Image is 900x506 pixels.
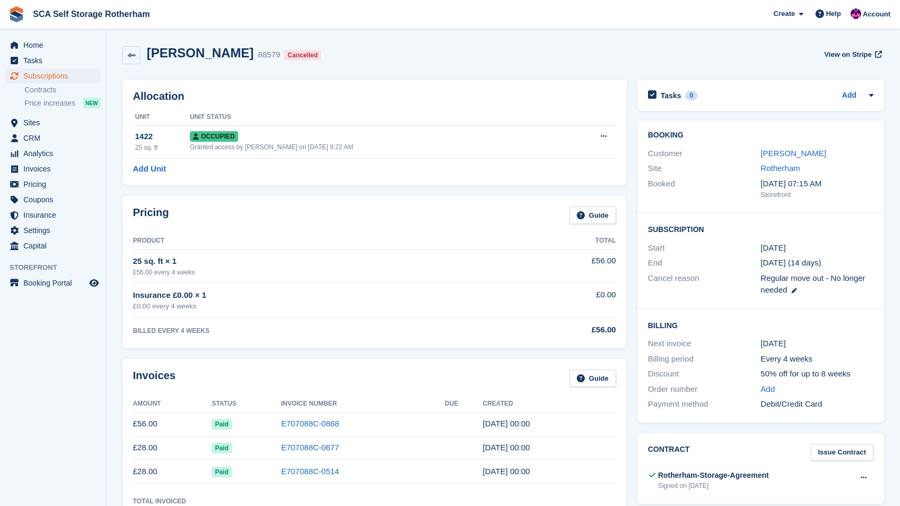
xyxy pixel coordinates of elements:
[761,353,873,365] div: Every 4 weeks
[147,46,254,60] h2: [PERSON_NAME]
[133,90,616,102] h2: Allocation
[10,262,106,273] span: Storefront
[648,257,761,269] div: End
[445,396,483,413] th: Due
[761,383,775,396] a: Add
[23,131,87,145] span: CRM
[88,277,100,289] a: Preview store
[648,224,873,234] h2: Subscription
[133,207,169,224] h2: Pricing
[648,353,761,365] div: Billing period
[284,50,321,61] div: Cancelled
[5,68,100,83] a: menu
[5,208,100,222] a: menu
[133,370,175,387] h2: Invoices
[658,470,769,481] div: Rotherham-Storage-Agreement
[133,163,166,175] a: Add Unit
[133,436,212,460] td: £28.00
[648,131,873,140] h2: Booking
[9,6,24,22] img: stora-icon-8386f47178a22dfd0bd8f6a31ec36ba5ce8667c1dd55bd0f319d3a0aa187defe.svg
[761,242,786,254] time: 2025-06-27 23:00:00 UTC
[281,419,339,428] a: E707088C-0868
[5,177,100,192] a: menu
[5,131,100,145] a: menu
[761,273,865,295] span: Regular move out - No longer needed
[685,91,697,100] div: 0
[648,162,761,175] div: Site
[190,142,565,152] div: Granted access by [PERSON_NAME] on [DATE] 9:22 AM
[23,68,87,83] span: Subscriptions
[842,90,856,102] a: Add
[281,443,339,452] a: E707088C-0677
[761,338,873,350] div: [DATE]
[212,443,231,453] span: Paid
[648,338,761,350] div: Next invoice
[773,8,795,19] span: Create
[826,8,841,19] span: Help
[29,5,154,23] a: SCA Self Storage Rotherham
[5,161,100,176] a: menu
[648,444,690,461] h2: Contract
[569,207,616,224] a: Guide
[133,412,212,436] td: £56.00
[648,242,761,254] div: Start
[658,481,769,491] div: Signed on [DATE]
[83,98,100,108] div: NEW
[761,398,873,410] div: Debit/Credit Card
[5,192,100,207] a: menu
[648,320,873,330] h2: Billing
[5,146,100,161] a: menu
[190,109,565,126] th: Unit Status
[135,131,190,143] div: 1422
[133,289,499,302] div: Insurance £0.00 × 1
[5,238,100,253] a: menu
[133,255,499,268] div: 25 sq. ft × 1
[761,149,826,158] a: [PERSON_NAME]
[23,177,87,192] span: Pricing
[133,496,186,506] div: Total Invoiced
[23,38,87,53] span: Home
[24,97,100,109] a: Price increases NEW
[820,46,884,63] a: View on Stripe
[648,383,761,396] div: Order number
[133,326,499,336] div: BILLED EVERY 4 WEEKS
[5,276,100,290] a: menu
[761,258,821,267] span: [DATE] (14 days)
[23,208,87,222] span: Insurance
[133,233,499,250] th: Product
[23,53,87,68] span: Tasks
[824,49,871,60] span: View on Stripe
[483,396,616,413] th: Created
[23,115,87,130] span: Sites
[212,467,231,477] span: Paid
[24,98,75,108] span: Price increases
[761,190,873,200] div: Storefront
[648,398,761,410] div: Payment method
[133,460,212,484] td: £28.00
[499,283,616,318] td: £0.00
[661,91,682,100] h2: Tasks
[5,223,100,238] a: menu
[648,272,761,296] div: Cancel reason
[135,143,190,152] div: 25 sq. ft
[483,419,530,428] time: 2025-08-22 23:00:50 UTC
[133,396,212,413] th: Amount
[23,161,87,176] span: Invoices
[281,467,339,476] a: E707088C-0514
[190,131,238,142] span: Occupied
[851,8,861,19] img: Sam Chapman
[258,49,280,61] div: 88579
[761,368,873,380] div: 50% off for up to 8 weeks
[483,443,530,452] time: 2025-07-25 23:00:30 UTC
[5,53,100,68] a: menu
[23,192,87,207] span: Coupons
[499,233,616,250] th: Total
[23,238,87,253] span: Capital
[648,178,761,200] div: Booked
[761,164,800,173] a: Rotherham
[761,178,873,190] div: [DATE] 07:15 AM
[483,467,530,476] time: 2025-06-27 23:00:33 UTC
[133,109,190,126] th: Unit
[5,115,100,130] a: menu
[23,276,87,290] span: Booking Portal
